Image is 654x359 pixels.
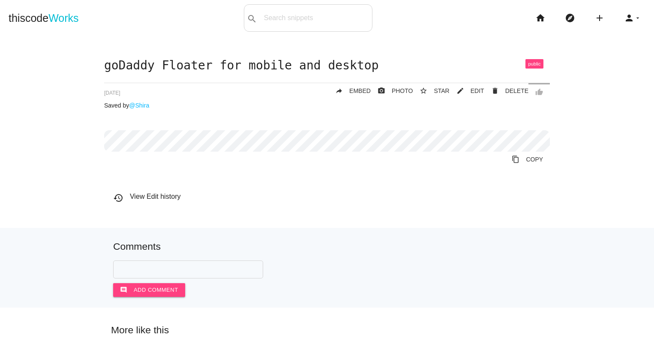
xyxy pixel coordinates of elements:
[456,83,464,99] i: mode_edit
[512,152,519,167] i: content_copy
[392,87,413,94] span: PHOTO
[471,87,484,94] span: EDIT
[484,83,528,99] a: Delete Post
[505,87,528,94] span: DELETE
[565,4,575,32] i: explore
[594,4,605,32] i: add
[378,83,385,99] i: photo_camera
[371,83,413,99] a: photo_cameraPHOTO
[48,12,78,24] span: Works
[491,83,499,99] i: delete
[260,9,372,27] input: Search snippets
[535,4,546,32] i: home
[413,83,449,99] button: star_borderSTAR
[335,83,343,99] i: reply
[434,87,449,94] span: STAR
[450,83,484,99] a: mode_editEDIT
[349,87,371,94] span: EMBED
[420,83,427,99] i: star_border
[9,4,79,32] a: thiscodeWorks
[113,193,550,200] h6: View Edit history
[247,5,257,33] i: search
[624,4,634,32] i: person
[129,102,149,109] a: @Shira
[104,102,550,109] p: Saved by
[98,325,556,335] h5: More like this
[113,241,541,252] h5: Comments
[328,83,371,99] a: replyEMBED
[634,4,641,32] i: arrow_drop_down
[104,59,550,72] h1: goDaddy Floater for mobile and desktop
[505,152,550,167] a: Copy to Clipboard
[120,283,127,297] i: comment
[113,283,185,297] button: commentAdd comment
[104,90,120,96] span: [DATE]
[244,5,260,31] button: search
[113,193,123,203] i: history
